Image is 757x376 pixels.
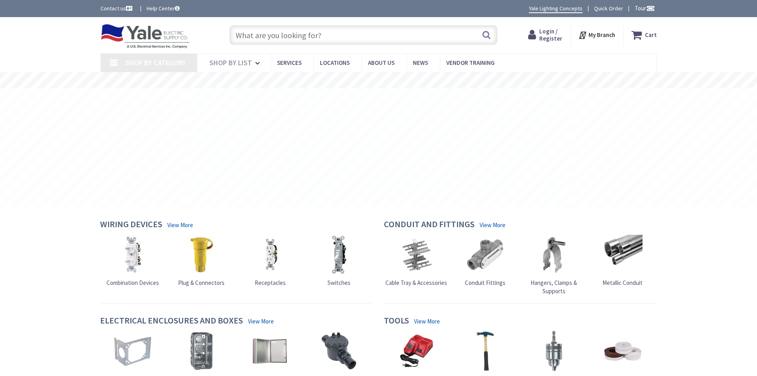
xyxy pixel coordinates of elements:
a: View More [167,221,193,229]
h4: Tools [384,316,409,327]
span: Receptacles [255,279,286,286]
a: View More [248,317,274,325]
img: Receptacles [250,235,290,275]
a: Contact us [101,4,134,12]
span: Locations [320,59,350,66]
span: Metallic Conduit [602,279,643,286]
img: Explosion-Proof Boxes & Accessories [319,331,359,371]
a: Help Center [147,4,180,12]
a: View More [480,221,505,229]
img: Cable Tray & Accessories [397,235,436,275]
a: Conduit Fittings Conduit Fittings [465,235,505,287]
img: Enclosures & Cabinets [250,331,290,371]
span: Tour [635,4,655,12]
span: Hangers, Clamps & Supports [530,279,577,295]
img: Hand Tools [465,331,505,371]
span: Combination Devices [106,279,159,286]
img: Metallic Conduit [603,235,643,275]
a: Login / Register [528,28,562,42]
img: Box Hardware & Accessories [113,331,153,371]
h4: Conduit and Fittings [384,219,474,231]
img: Conduit Fittings [465,235,505,275]
img: Hangers, Clamps & Supports [534,235,574,275]
span: News [413,59,428,66]
img: Batteries & Chargers [397,331,436,371]
img: Combination Devices [113,235,153,275]
a: Switches Switches [319,235,359,287]
span: Conduit Fittings [465,279,505,286]
img: Yale Electric Supply Co. [101,24,190,49]
a: Receptacles Receptacles [250,235,290,287]
span: Cable Tray & Accessories [385,279,447,286]
span: Shop By Category [125,58,186,67]
a: Quick Order [594,4,623,12]
a: Cable Tray & Accessories Cable Tray & Accessories [385,235,447,287]
div: My Branch [578,28,615,42]
img: Adhesive, Sealant & Tapes [603,331,643,371]
a: Combination Devices Combination Devices [106,235,159,287]
a: Hangers, Clamps & Supports Hangers, Clamps & Supports [521,235,587,296]
h4: Wiring Devices [100,219,162,231]
strong: My Branch [589,31,615,39]
input: What are you looking for? [229,25,498,45]
img: Device Boxes [182,331,221,371]
span: Plug & Connectors [178,279,225,286]
span: Login / Register [539,27,562,42]
img: Tool Attachments & Accessories [534,331,574,371]
span: Shop By List [209,58,252,67]
span: Services [277,59,302,66]
img: Switches [319,235,359,275]
a: Yale Lighting Concepts [529,4,583,13]
img: Plug & Connectors [182,235,221,275]
span: Switches [327,279,350,286]
strong: Cart [645,28,657,42]
span: About Us [368,59,395,66]
h4: Electrical Enclosures and Boxes [100,316,243,327]
span: Vendor Training [446,59,495,66]
a: Plug & Connectors Plug & Connectors [178,235,225,287]
a: Metallic Conduit Metallic Conduit [602,235,643,287]
a: Cart [631,28,657,42]
a: View More [414,317,440,325]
